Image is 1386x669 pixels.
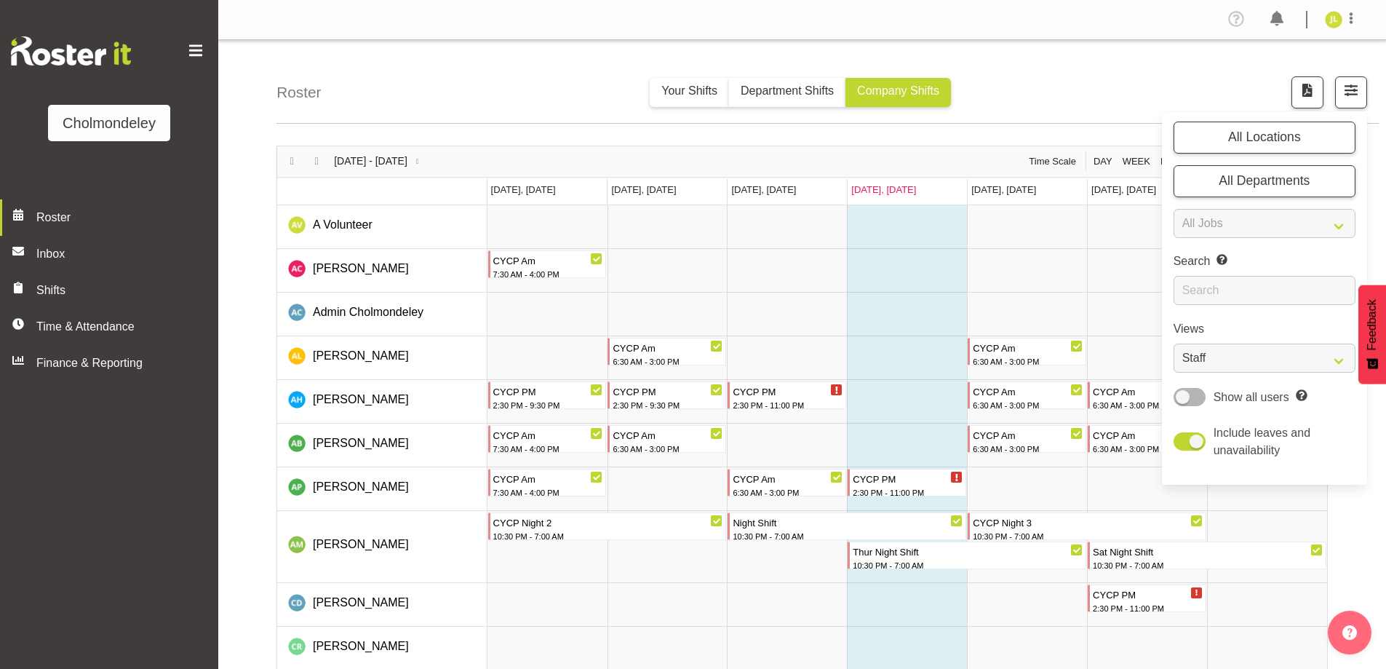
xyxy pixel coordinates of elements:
div: CYCP Am [1093,426,1203,443]
div: Ally Brown"s event - CYCP Am Begin From Saturday, October 4, 2025 at 6:30:00 AM GMT+13:00 Ends At... [1088,425,1206,453]
td: Alexandra Landolt resource [277,336,487,380]
div: Ally Brown"s event - CYCP Am Begin From Tuesday, September 30, 2025 at 6:30:00 AM GMT+13:00 Ends ... [608,425,726,453]
span: [PERSON_NAME] [313,640,409,652]
button: Department Shifts [729,78,845,107]
span: Admin Cholmondeley [313,306,423,318]
span: [DATE], [DATE] [491,184,556,195]
div: 2:30 PM - 9:30 PM [493,399,603,412]
span: Roster [36,209,211,226]
span: [PERSON_NAME] [313,349,409,362]
div: 6:30 AM - 3:00 PM [613,443,722,456]
div: next period [304,146,329,177]
span: [DATE], [DATE] [612,184,677,195]
button: Your Shifts [650,78,729,107]
button: Feedback - Show survey [1358,285,1386,384]
div: Night Shift [733,513,963,531]
div: Amelie Paroll"s event - CYCP Am Begin From Wednesday, October 1, 2025 at 6:30:00 AM GMT+13:00 End... [728,469,846,496]
div: 6:30 AM - 3:00 PM [733,486,843,499]
a: [PERSON_NAME] [313,391,409,408]
div: Alexandra Landolt"s event - CYCP Am Begin From Tuesday, September 30, 2025 at 6:30:00 AM GMT+13:0... [608,338,726,365]
button: Download a PDF of the roster according to the set date range. [1291,76,1323,108]
span: [PERSON_NAME] [313,262,409,274]
div: previous period [279,146,304,177]
span: Inbox [36,245,211,263]
div: Andrea McMurray"s event - Night Shift Begin From Wednesday, October 1, 2025 at 10:30:00 PM GMT+13... [728,512,966,540]
div: CYCP Am [613,426,722,443]
div: CYCP Am [973,426,1083,443]
button: All Locations [1174,122,1355,154]
span: Time & Attendance [36,318,189,336]
span: Feedback [1363,299,1381,350]
div: CYCP Am [973,339,1083,356]
div: Amelie Paroll"s event - CYCP Am Begin From Monday, September 29, 2025 at 7:30:00 AM GMT+13:00 End... [488,469,607,496]
span: Finance & Reporting [36,355,189,372]
button: Time Scale [1027,154,1079,169]
span: [PERSON_NAME] [313,480,409,493]
td: Ally Brown resource [277,424,487,467]
div: 6:30 AM - 3:00 PM [973,443,1083,456]
td: Abigail Chessum resource [277,249,487,293]
span: Day [1092,154,1114,169]
div: CYCP Am [493,251,603,269]
div: Cholmondeley [63,112,156,134]
div: CYCP PM [493,382,603,400]
div: Alexzarn Harmer"s event - CYCP Am Begin From Friday, October 3, 2025 at 6:30:00 AM GMT+13:00 Ends... [968,381,1086,409]
td: A Volunteer resource [277,205,487,249]
h4: Roster [276,81,321,103]
span: [DATE], [DATE] [851,184,916,195]
button: Filter Shifts [1335,76,1367,108]
button: Timeline Week [1120,154,1152,169]
a: [PERSON_NAME] [313,638,409,655]
input: Search [1174,276,1355,305]
div: 2:30 PM - 11:00 PM [1093,602,1203,615]
div: CYCP Night 2 [493,513,723,531]
div: CYCP Am [973,382,1083,400]
div: Sat Night Shift [1093,542,1323,560]
a: A Volunteer [313,216,373,234]
a: [PERSON_NAME] [313,478,409,496]
a: [PERSON_NAME] [313,347,409,365]
div: CYCP Am [733,470,843,487]
a: Admin Cholmondeley [313,304,423,321]
div: 6:30 AM - 3:00 PM [1093,399,1203,412]
span: Show all users [1214,391,1289,403]
span: [PERSON_NAME] [313,437,409,449]
span: [DATE] - [DATE] [332,154,409,169]
button: All Departments [1174,165,1355,197]
div: Ally Brown"s event - CYCP Am Begin From Friday, October 3, 2025 at 6:30:00 AM GMT+13:00 Ends At F... [968,425,1086,453]
div: 6:30 AM - 3:00 PM [613,355,722,368]
div: Abigail Chessum"s event - CYCP Am Begin From Monday, September 29, 2025 at 7:30:00 AM GMT+13:00 E... [488,250,607,278]
span: Fortnight [1159,154,1217,169]
td: Alexzarn Harmer resource [277,380,487,424]
a: [PERSON_NAME] [313,260,409,277]
div: Sep 29 - Oct 05, 2025 [329,146,430,177]
div: CYCP PM [1093,585,1203,603]
div: Amelie Paroll"s event - CYCP PM Begin From Thursday, October 2, 2025 at 2:30:00 PM GMT+13:00 Ends... [848,469,966,496]
div: CYCP PM [613,382,722,400]
span: [DATE], [DATE] [971,184,1036,195]
div: Ally Brown"s event - CYCP Am Begin From Monday, September 29, 2025 at 7:30:00 AM GMT+13:00 Ends A... [488,425,607,453]
td: Camille Davidson resource [277,583,487,627]
div: Andrea McMurray"s event - CYCP Night 3 Begin From Friday, October 3, 2025 at 10:30:00 PM GMT+13:0... [968,512,1206,540]
span: A Volunteer [313,218,373,231]
div: Alexzarn Harmer"s event - CYCP Am Begin From Saturday, October 4, 2025 at 6:30:00 AM GMT+13:00 En... [1088,381,1206,409]
a: [PERSON_NAME] [313,536,409,553]
button: Fortnight [1158,154,1218,169]
span: [DATE], [DATE] [731,184,796,195]
div: Alexzarn Harmer"s event - CYCP PM Begin From Tuesday, September 30, 2025 at 2:30:00 PM GMT+13:00 ... [608,381,726,409]
button: Company Shifts [845,78,951,107]
div: 10:30 PM - 7:00 AM [733,530,963,543]
span: Week [1121,154,1152,169]
div: 6:30 AM - 3:00 PM [973,355,1083,368]
td: Andrea McMurray resource [277,511,487,583]
div: CYCP Am [613,339,722,356]
div: 2:30 PM - 9:30 PM [613,399,722,412]
div: 2:30 PM - 11:00 PM [733,399,843,412]
div: 10:30 PM - 7:00 AM [493,530,723,543]
div: Andrea McMurray"s event - CYCP Night 2 Begin From Monday, September 29, 2025 at 10:30:00 PM GMT+1... [488,512,727,540]
span: Include leaves and unavailability [1214,427,1310,456]
a: [PERSON_NAME] [313,435,409,452]
span: All Locations [1228,130,1301,144]
span: Time Scale [1027,154,1078,169]
button: October 2025 [332,154,428,169]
